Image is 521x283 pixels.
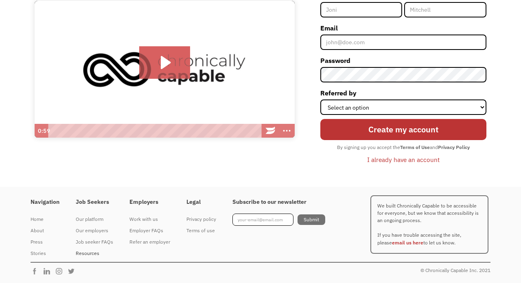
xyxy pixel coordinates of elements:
[76,225,113,236] a: Our employers
[76,226,113,235] div: Our employers
[298,214,325,225] input: Submit
[129,214,170,225] a: Work with us
[31,267,43,275] img: Chronically Capable Facebook Page
[129,237,170,247] div: Refer an employer
[232,214,325,226] form: Footer Newsletter
[186,226,216,235] div: Terms of use
[43,267,55,275] img: Chronically Capable Linkedin Page
[31,214,59,224] div: Home
[438,144,470,150] strong: Privacy Policy
[320,2,403,17] input: Joni
[129,225,170,236] a: Employer FAQs
[31,236,59,248] a: Press
[361,153,446,166] a: I already have an account
[31,225,59,236] a: About
[392,240,423,246] a: email us here
[55,267,67,275] img: Chronically Capable Instagram Page
[31,214,59,225] a: Home
[35,1,295,138] img: Introducing Chronically Capable
[129,226,170,235] div: Employer FAQs
[320,35,486,50] input: john@doe.com
[31,199,59,206] h4: Navigation
[31,248,59,258] div: Stories
[31,237,59,247] div: Press
[186,214,216,224] div: Privacy policy
[139,46,190,79] button: Play Video: Introducing Chronically Capable
[232,214,293,226] input: your-email@email.com
[333,142,474,153] div: By signing up you accept the and
[129,236,170,248] a: Refer an employer
[278,124,295,138] button: Show more buttons
[76,237,113,247] div: Job seeker FAQs
[262,124,278,138] a: Wistia Logo -- Learn More
[370,195,488,254] p: We built Chronically Capable to be accessible for everyone, but we know that accessibility is an ...
[186,214,216,225] a: Privacy policy
[76,199,113,206] h4: Job Seekers
[31,226,59,235] div: About
[232,199,325,206] h4: Subscribe to our newsletter
[367,155,440,164] div: I already have an account
[31,248,59,259] a: Stories
[186,225,216,236] a: Terms of use
[76,248,113,259] a: Resources
[320,86,486,99] label: Referred by
[129,199,170,206] h4: Employers
[320,22,486,35] label: Email
[76,214,113,225] a: Our platform
[320,119,486,140] input: Create my account
[400,144,430,150] strong: Terms of Use
[320,54,486,67] label: Password
[129,214,170,224] div: Work with us
[76,248,113,258] div: Resources
[420,266,490,275] div: © Chronically Capable Inc. 2021
[76,214,113,224] div: Our platform
[53,124,258,138] div: Playbar
[186,199,216,206] h4: Legal
[404,2,486,17] input: Mitchell
[76,236,113,248] a: Job seeker FAQs
[67,267,79,275] img: Chronically Capable Twitter Page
